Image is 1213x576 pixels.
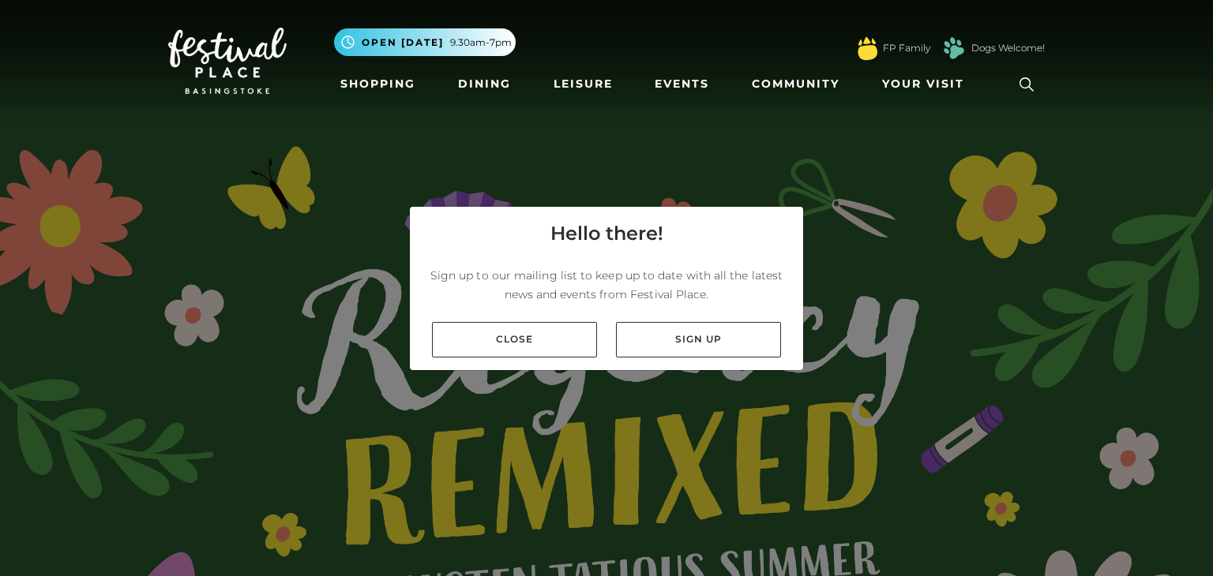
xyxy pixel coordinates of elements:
[547,69,619,99] a: Leisure
[882,76,964,92] span: Your Visit
[334,69,422,99] a: Shopping
[450,36,512,50] span: 9.30am-7pm
[745,69,846,99] a: Community
[422,266,791,304] p: Sign up to our mailing list to keep up to date with all the latest news and events from Festival ...
[334,28,516,56] button: Open [DATE] 9.30am-7pm
[432,322,597,357] a: Close
[616,322,781,357] a: Sign up
[883,41,930,55] a: FP Family
[648,69,715,99] a: Events
[168,28,287,94] img: Festival Place Logo
[971,41,1045,55] a: Dogs Welcome!
[876,69,978,99] a: Your Visit
[362,36,444,50] span: Open [DATE]
[452,69,517,99] a: Dining
[550,219,663,248] h4: Hello there!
